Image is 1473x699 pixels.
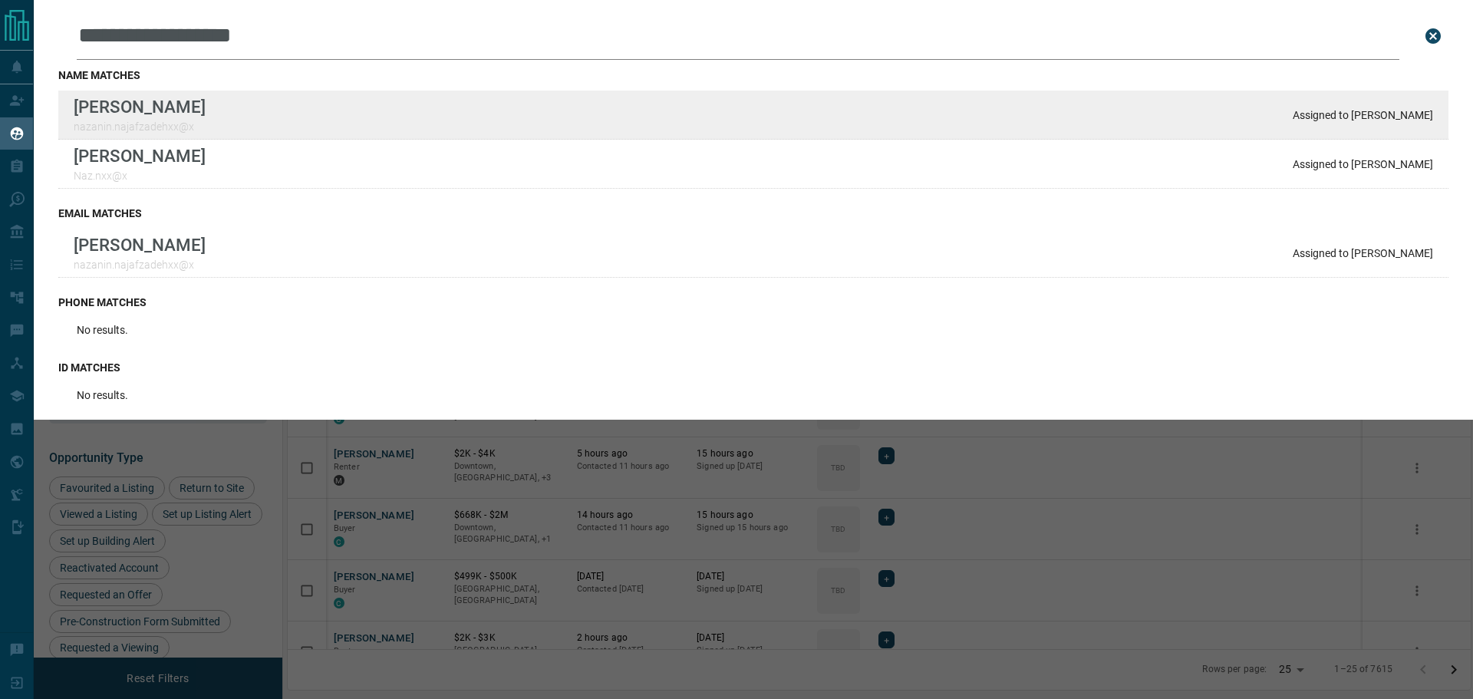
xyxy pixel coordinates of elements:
h3: name matches [58,69,1448,81]
h3: phone matches [58,296,1448,308]
p: Assigned to [PERSON_NAME] [1293,247,1433,259]
p: nazanin.najafzadehxx@x [74,259,206,271]
h3: id matches [58,361,1448,374]
p: [PERSON_NAME] [74,235,206,255]
p: Naz.nxx@x [74,170,206,182]
p: [PERSON_NAME] [74,97,206,117]
p: No results. [77,324,128,336]
p: Assigned to [PERSON_NAME] [1293,109,1433,121]
p: No results. [77,389,128,401]
p: [PERSON_NAME] [74,146,206,166]
p: nazanin.najafzadehxx@x [74,120,206,133]
button: close search bar [1418,21,1448,51]
h3: email matches [58,207,1448,219]
p: Assigned to [PERSON_NAME] [1293,158,1433,170]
